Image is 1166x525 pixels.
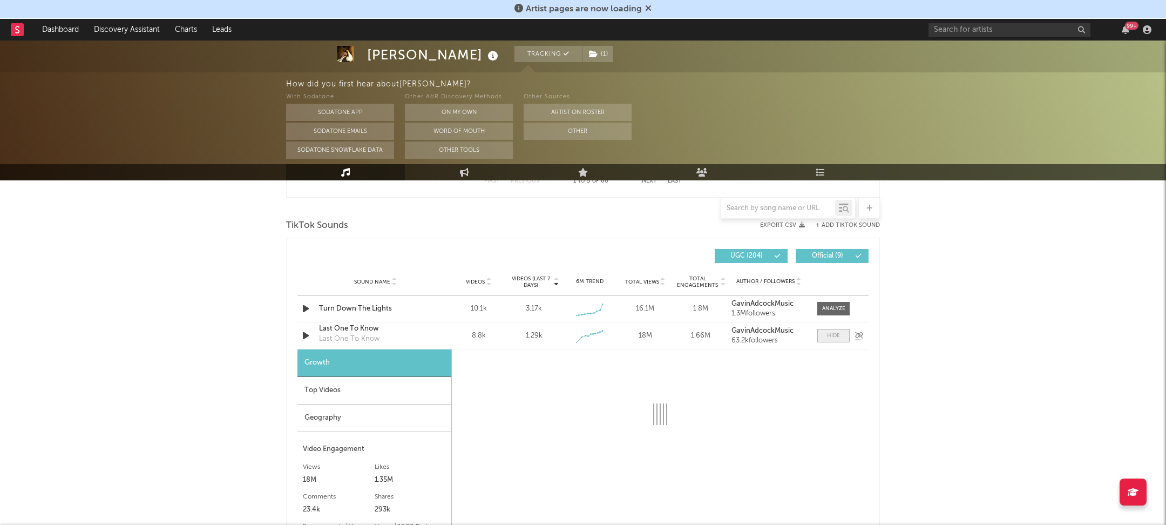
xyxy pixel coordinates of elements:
[526,331,543,341] div: 1.29k
[625,279,659,285] span: Total Views
[578,179,585,184] span: to
[524,104,632,121] button: Artist on Roster
[375,461,446,474] div: Likes
[303,490,375,503] div: Comments
[286,219,348,232] span: TikTok Sounds
[453,304,504,314] div: 10.1k
[514,46,582,62] button: Tracking
[319,334,379,345] div: Last One To Know
[565,278,615,286] div: 6M Trend
[582,46,613,62] button: (1)
[561,175,620,188] div: 1 5 66
[928,23,1090,37] input: Search for artists
[676,275,720,288] span: Total Engagements
[526,5,642,14] span: Artist pages are now loading
[642,178,657,184] button: Next
[620,304,670,314] div: 16.1M
[405,123,513,140] button: Word Of Mouth
[736,278,795,285] span: Author / Followers
[721,204,835,213] input: Search by song name or URL
[796,249,869,263] button: Official(9)
[805,223,880,228] button: + Add TikTok Sound
[297,349,451,377] div: Growth
[35,19,86,41] a: Dashboard
[405,91,513,104] div: Other A&R Discovery Methods
[1125,22,1138,30] div: 99 +
[319,304,432,314] a: Turn Down The Lights
[405,142,513,159] button: Other Tools
[354,279,390,285] span: Sound Name
[297,405,451,432] div: Geography
[524,123,632,140] button: Other
[715,249,788,263] button: UGC(204)
[167,19,205,41] a: Charts
[453,331,504,341] div: 8.8k
[86,19,167,41] a: Discovery Assistant
[375,474,446,487] div: 1.35M
[466,279,485,285] span: Videos
[645,5,652,14] span: Dismiss
[731,310,806,318] div: 1.3M followers
[405,104,513,121] button: On My Own
[484,178,500,184] button: First
[303,503,375,516] div: 23.4k
[731,327,794,334] strong: GavinAdcockMusic
[526,304,542,314] div: 3.17k
[760,222,805,228] button: Export CSV
[1122,25,1129,34] button: 99+
[286,142,394,159] button: Sodatone Snowflake Data
[303,443,446,456] div: Video Engagement
[511,178,539,184] button: Previous
[375,503,446,516] div: 293k
[722,253,771,259] span: UGC ( 204 )
[731,327,806,335] a: GavinAdcockMusic
[286,78,1166,91] div: How did you first hear about [PERSON_NAME] ?
[676,304,726,314] div: 1.8M
[676,331,726,341] div: 1.66M
[731,337,806,345] div: 63.2k followers
[286,104,394,121] button: Sodatone App
[731,300,806,308] a: GavinAdcockMusic
[367,46,501,64] div: [PERSON_NAME]
[286,91,394,104] div: With Sodatone
[731,300,794,307] strong: GavinAdcockMusic
[375,490,446,503] div: Shares
[592,179,599,184] span: of
[620,331,670,341] div: 18M
[303,461,375,474] div: Views
[303,474,375,487] div: 18M
[509,275,553,288] span: Videos (last 7 days)
[286,123,394,140] button: Sodatone Emails
[524,91,632,104] div: Other Sources
[582,46,614,62] span: ( 1 )
[668,178,682,184] button: Last
[205,19,239,41] a: Leads
[803,253,852,259] span: Official ( 9 )
[319,324,432,334] a: Last One To Know
[816,223,880,228] button: + Add TikTok Sound
[297,377,451,405] div: Top Videos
